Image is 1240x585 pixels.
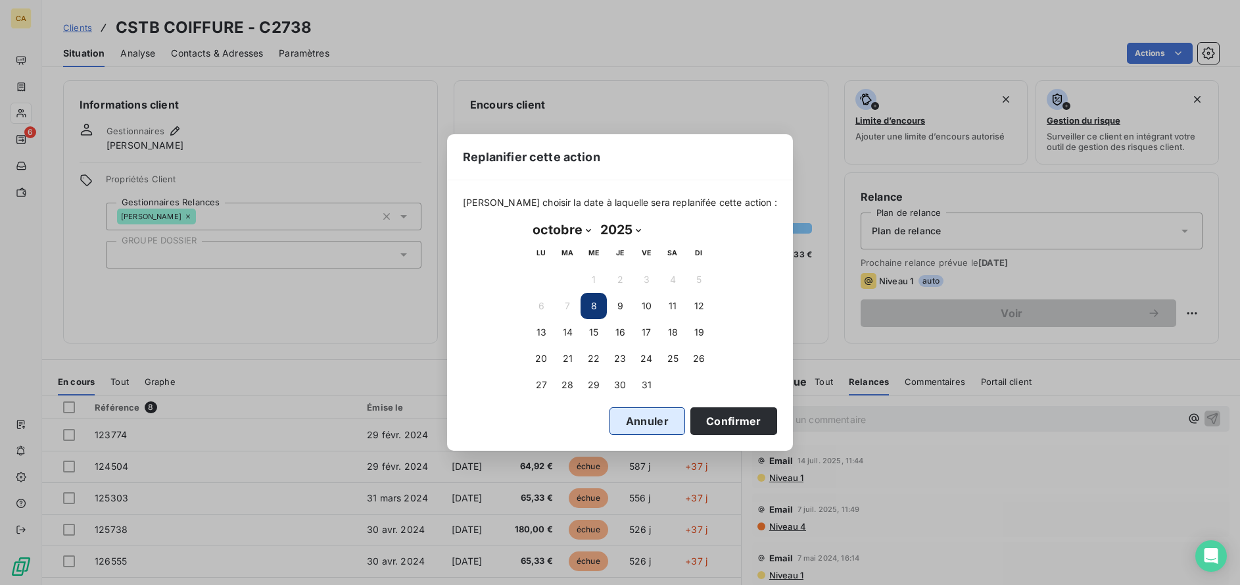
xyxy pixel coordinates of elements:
[686,240,712,267] th: dimanche
[554,319,581,345] button: 14
[607,319,633,345] button: 16
[607,267,633,293] button: 2
[633,293,659,319] button: 10
[607,293,633,319] button: 9
[528,319,554,345] button: 13
[659,267,686,293] button: 4
[659,319,686,345] button: 18
[581,293,607,319] button: 8
[686,319,712,345] button: 19
[528,345,554,372] button: 20
[1195,540,1227,572] div: Open Intercom Messenger
[528,372,554,398] button: 27
[528,293,554,319] button: 6
[686,267,712,293] button: 5
[463,148,600,166] span: Replanifier cette action
[554,293,581,319] button: 7
[633,240,659,267] th: vendredi
[686,293,712,319] button: 12
[607,345,633,372] button: 23
[633,372,659,398] button: 31
[607,372,633,398] button: 30
[690,407,777,435] button: Confirmer
[659,240,686,267] th: samedi
[581,319,607,345] button: 15
[633,345,659,372] button: 24
[581,240,607,267] th: mercredi
[581,345,607,372] button: 22
[554,240,581,267] th: mardi
[659,345,686,372] button: 25
[659,293,686,319] button: 11
[463,196,777,209] span: [PERSON_NAME] choisir la date à laquelle sera replanifée cette action :
[528,240,554,267] th: lundi
[633,319,659,345] button: 17
[607,240,633,267] th: jeudi
[554,372,581,398] button: 28
[633,267,659,293] button: 3
[581,372,607,398] button: 29
[554,345,581,372] button: 21
[581,267,607,293] button: 1
[609,407,685,435] button: Annuler
[686,345,712,372] button: 26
